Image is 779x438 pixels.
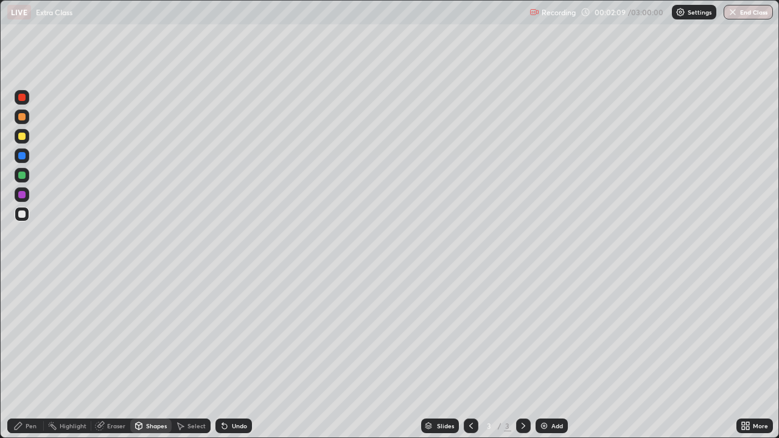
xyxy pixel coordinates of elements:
div: / [498,422,501,429]
p: Settings [688,9,711,15]
p: Recording [542,8,576,17]
div: Undo [232,423,247,429]
div: Slides [437,423,454,429]
div: Add [551,423,563,429]
img: add-slide-button [539,421,549,431]
div: Pen [26,423,37,429]
img: class-settings-icons [676,7,685,17]
div: Highlight [60,423,86,429]
div: 3 [504,420,511,431]
div: Select [187,423,206,429]
p: LIVE [11,7,27,17]
div: 3 [483,422,495,429]
p: Extra Class [36,7,72,17]
div: More [753,423,768,429]
img: recording.375f2c34.svg [529,7,539,17]
div: Eraser [107,423,125,429]
div: Shapes [146,423,167,429]
button: End Class [724,5,773,19]
img: end-class-cross [728,7,738,17]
